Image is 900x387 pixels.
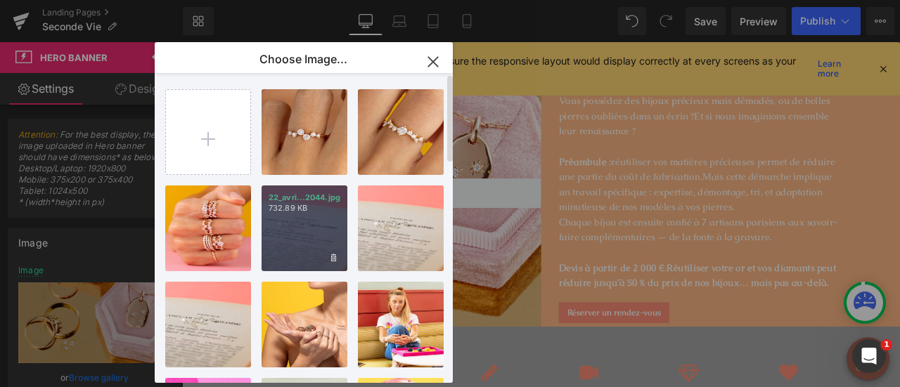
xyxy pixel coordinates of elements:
[456,314,567,327] span: Réserver un rendez-vous
[852,339,886,373] iframe: Intercom live chat
[881,339,892,350] span: 1
[446,60,780,114] p: Vous possédez des bijoux précieux mais démodés, ou de belles pierres oubliées dans un écrin ?
[446,204,780,240] p: Chaque bijou est ensuite confié à 7 artisans parisiens aux savoir-faire complémentaires — de la f...
[446,152,770,202] span: Mais cette démarche implique un travail spécifique : expertise, démontage, tri, et adaptation min...
[446,133,780,204] p: ré
[446,134,774,167] span: utiliser vos matières précieuses permet de réduire une partie du coût de fabrication.
[446,25,837,46] h1: transformONS VOS BIJOUX DE FAMILLE !
[269,192,340,203] p: 22_avri...2044.jpg
[446,260,775,293] span: Réutiliser votre or et vos diamants peut réduire jusqu’à 50 % du prix de nos bijoux… mais pas au-...
[446,260,775,293] strong: Devis à partir de 2 000 €.
[446,134,508,149] strong: Préambule :
[446,308,577,333] a: Réserver un rendez-vous
[269,203,340,214] p: 732.89 KB
[446,80,766,113] span: Et si nous imaginions ensemble leur renaissance ?
[259,52,347,66] p: Choose Image...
